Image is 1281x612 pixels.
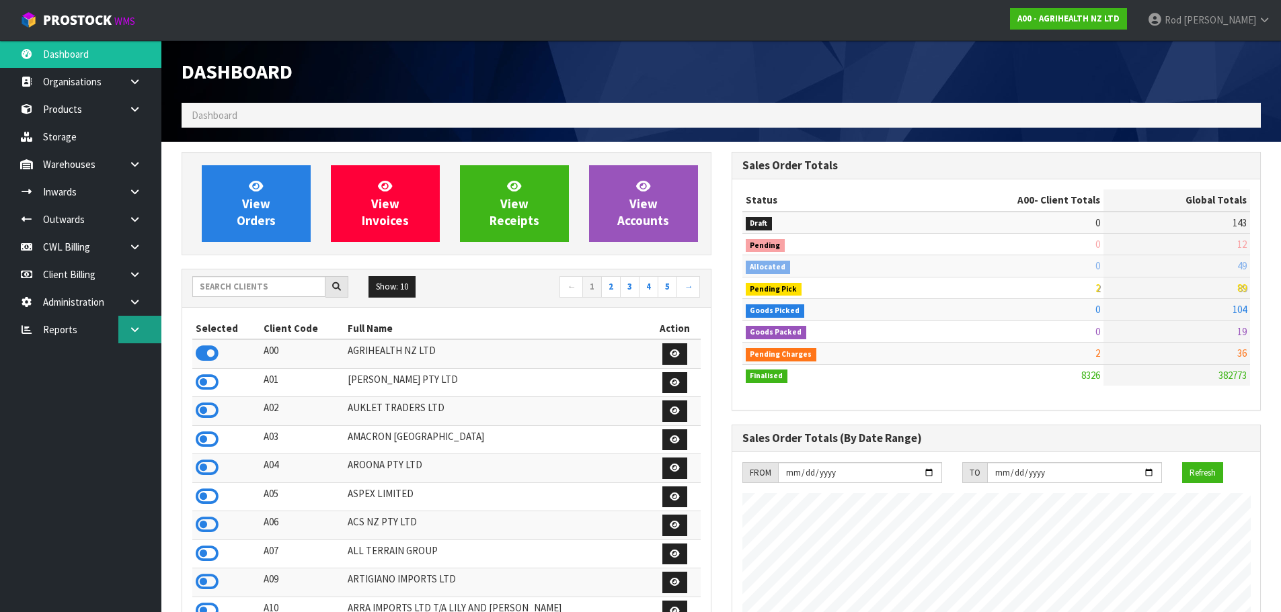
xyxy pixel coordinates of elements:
a: ViewReceipts [460,165,569,242]
span: 0 [1095,238,1100,251]
span: View Receipts [490,178,539,228]
h3: Sales Order Totals (By Date Range) [742,432,1251,445]
strong: A00 - AGRIHEALTH NZ LTD [1017,13,1120,24]
span: 104 [1233,303,1247,316]
a: A00 - AGRIHEALTH NZ LTD [1010,8,1127,30]
span: 0 [1095,216,1100,229]
td: A03 [260,425,345,454]
span: 49 [1237,259,1247,272]
input: Search clients [192,276,325,297]
nav: Page navigation [457,276,701,300]
span: 0 [1095,325,1100,338]
a: 2 [601,276,621,298]
td: A07 [260,539,345,568]
span: Rod [1165,13,1181,26]
span: 89 [1237,281,1247,294]
small: WMS [114,15,135,28]
td: A01 [260,368,345,397]
td: ACS NZ PTY LTD [344,511,649,540]
button: Show: 10 [368,276,416,298]
td: A05 [260,482,345,511]
span: View Orders [237,178,276,228]
a: 3 [620,276,639,298]
span: Dashboard [182,58,293,84]
th: Full Name [344,318,649,339]
span: Dashboard [192,109,237,122]
th: - Client Totals [910,189,1103,211]
span: Draft [746,217,773,230]
td: A09 [260,568,345,597]
th: Client Code [260,318,345,339]
td: ALL TERRAIN GROUP [344,539,649,568]
div: TO [962,462,987,484]
span: Pending [746,239,785,253]
td: ASPEX LIMITED [344,482,649,511]
span: Allocated [746,261,791,274]
span: Pending Pick [746,283,802,296]
div: FROM [742,462,778,484]
span: View Invoices [362,178,409,228]
h3: Sales Order Totals [742,159,1251,172]
span: [PERSON_NAME] [1183,13,1256,26]
span: Pending Charges [746,348,817,361]
td: A06 [260,511,345,540]
a: ViewAccounts [589,165,698,242]
span: 2 [1095,281,1100,294]
td: AGRIHEALTH NZ LTD [344,339,649,368]
span: 8326 [1081,369,1100,382]
a: 4 [639,276,658,298]
span: A00 [1017,193,1034,206]
td: AMACRON [GEOGRAPHIC_DATA] [344,425,649,454]
a: ViewInvoices [331,165,440,242]
span: ProStock [43,11,112,29]
th: Selected [192,318,260,339]
span: 19 [1237,325,1247,338]
span: 12 [1237,238,1247,251]
th: Global Totals [1103,189,1250,211]
a: 5 [658,276,677,298]
span: Finalised [746,369,788,383]
td: AROONA PTY LTD [344,454,649,483]
a: → [676,276,700,298]
th: Action [650,318,701,339]
span: 36 [1237,347,1247,359]
span: 143 [1233,216,1247,229]
a: 1 [582,276,602,298]
th: Status [742,189,910,211]
span: 2 [1095,347,1100,359]
span: Goods Picked [746,304,805,318]
button: Refresh [1182,462,1223,484]
a: ViewOrders [202,165,311,242]
span: View Accounts [617,178,669,228]
td: [PERSON_NAME] PTY LTD [344,368,649,397]
span: Goods Packed [746,326,807,339]
td: ARTIGIANO IMPORTS LTD [344,568,649,597]
td: A02 [260,397,345,426]
td: AUKLET TRADERS LTD [344,397,649,426]
span: 0 [1095,303,1100,316]
td: A04 [260,454,345,483]
span: 382773 [1218,369,1247,382]
span: 0 [1095,259,1100,272]
img: cube-alt.png [20,11,37,28]
td: A00 [260,339,345,368]
a: ← [559,276,583,298]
